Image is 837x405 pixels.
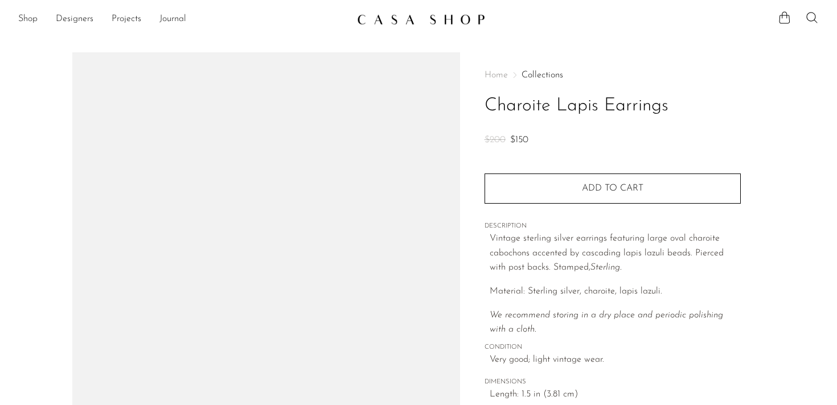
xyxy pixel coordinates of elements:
p: Material: Sterling silver, charoite, lapis lazuli. [490,284,741,299]
a: Collections [522,71,563,80]
em: Sterling. [590,263,622,272]
span: $200 [485,135,506,144]
span: CONDITION [485,342,741,353]
button: Add to cart [485,173,741,203]
a: Shop [18,12,38,27]
p: Vintage sterling silver earrings featuring large oval charoite cabochons accented by cascading la... [490,232,741,275]
span: DESCRIPTION [485,221,741,232]
span: $150 [510,135,528,144]
nav: Breadcrumbs [485,71,741,80]
a: Projects [112,12,141,27]
span: Home [485,71,508,80]
span: Length: 1.5 in (3.81 cm) [490,387,741,402]
a: Journal [159,12,186,27]
h1: Charoite Lapis Earrings [485,92,741,121]
ul: NEW HEADER MENU [18,10,348,29]
nav: Desktop navigation [18,10,348,29]
span: Very good; light vintage wear. [490,353,741,367]
span: DIMENSIONS [485,377,741,387]
span: Add to cart [582,184,643,193]
em: We recommend storing in a dry place and periodic polishing with a cloth. [490,311,723,334]
a: Designers [56,12,93,27]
